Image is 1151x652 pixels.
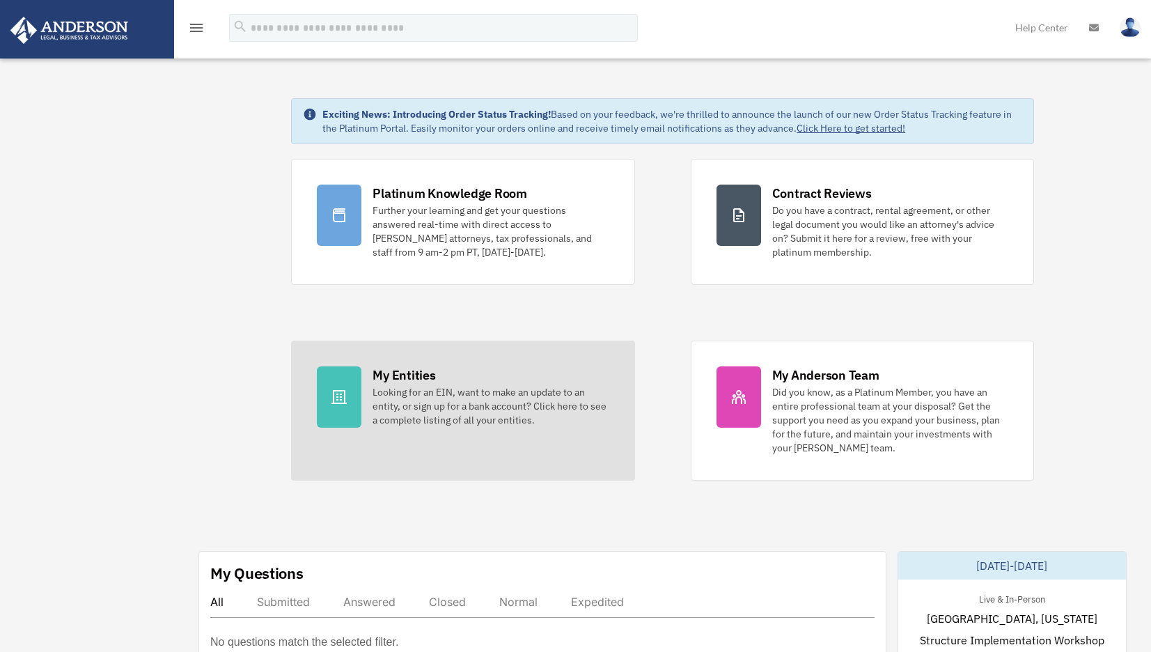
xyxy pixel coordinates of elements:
div: Normal [499,595,538,609]
div: Answered [343,595,396,609]
div: Closed [429,595,466,609]
strong: Exciting News: Introducing Order Status Tracking! [322,108,551,121]
div: Based on your feedback, we're thrilled to announce the launch of our new Order Status Tracking fe... [322,107,1021,135]
a: menu [188,24,205,36]
div: Did you know, as a Platinum Member, you have an entire professional team at your disposal? Get th... [772,385,1008,455]
p: No questions match the selected filter. [210,632,398,652]
div: Looking for an EIN, want to make an update to an entity, or sign up for a bank account? Click her... [373,385,609,427]
a: Platinum Knowledge Room Further your learning and get your questions answered real-time with dire... [291,159,634,285]
i: menu [188,20,205,36]
div: Expedited [571,595,624,609]
div: Platinum Knowledge Room [373,185,527,202]
span: Structure Implementation Workshop [920,632,1104,649]
div: Live & In-Person [968,591,1056,605]
div: My Questions [210,563,304,584]
a: Contract Reviews Do you have a contract, rental agreement, or other legal document you would like... [691,159,1034,285]
div: My Anderson Team [772,366,879,384]
span: [GEOGRAPHIC_DATA], [US_STATE] [927,610,1097,627]
i: search [233,19,248,34]
div: My Entities [373,366,435,384]
div: Contract Reviews [772,185,872,202]
a: My Entities Looking for an EIN, want to make an update to an entity, or sign up for a bank accoun... [291,341,634,481]
div: Submitted [257,595,310,609]
a: My Anderson Team Did you know, as a Platinum Member, you have an entire professional team at your... [691,341,1034,481]
div: Do you have a contract, rental agreement, or other legal document you would like an attorney's ad... [772,203,1008,259]
img: User Pic [1120,17,1141,38]
a: Click Here to get started! [797,122,905,134]
div: All [210,595,224,609]
div: Further your learning and get your questions answered real-time with direct access to [PERSON_NAM... [373,203,609,259]
img: Anderson Advisors Platinum Portal [6,17,132,44]
div: [DATE]-[DATE] [898,552,1126,580]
